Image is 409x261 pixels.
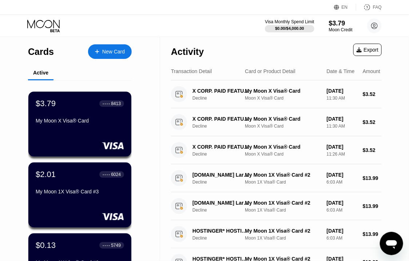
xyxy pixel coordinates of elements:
div: ● ● ● ● [103,103,110,105]
div: $3.52 [363,147,382,153]
div: Moon X Visa® Card [245,152,321,157]
div: X CORP. PAID FEATURES [PHONE_NUMBER] USDeclineMy Moon X Visa® CardMoon X Visa® Card[DATE]11:30 AM... [171,80,382,108]
div: Amount [363,68,380,74]
div: 11:26 AM [327,152,357,157]
div: My Moon 1X Visa® Card #2 [245,200,321,206]
div: Transaction Detail [171,68,212,74]
div: FAQ [356,4,382,11]
div: [DATE] [327,172,357,178]
div: Export [353,44,382,56]
div: 6024 [111,172,121,177]
div: Moon X Visa® Card [245,96,321,101]
div: My Moon 1X Visa® Card #2 [245,228,321,234]
div: Cards [28,47,54,57]
div: $2.01 [36,170,56,179]
div: New Card [88,44,132,59]
div: Visa Monthly Spend Limit [265,19,314,24]
div: New Card [102,49,125,55]
div: ● ● ● ● [103,244,110,246]
div: $3.52 [363,119,382,125]
div: $2.01● ● ● ●6024My Moon 1X Visa® Card #3 [28,162,131,228]
div: My Moon 1X Visa® Card #3 [36,189,124,194]
div: Moon 1X Visa® Card [245,236,321,241]
div: $13.99 [363,175,382,181]
div: $13.99 [363,203,382,209]
div: Decline [192,96,254,101]
div: X CORP. PAID FEATURES [PHONE_NUMBER] US [192,116,250,122]
div: Export [357,47,378,53]
div: HOSTINGER* HOSTINGER.C [PHONE_NUMBER] CY [192,228,250,234]
div: 8413 [111,101,121,106]
div: ● ● ● ● [103,173,110,176]
div: Active [33,70,48,76]
div: $3.79 [36,99,56,108]
div: My Moon 1X Visa® Card #2 [245,172,321,178]
div: Visa Monthly Spend Limit$0.00/$4,000.00 [265,19,314,32]
div: [DATE] [327,88,357,94]
div: Decline [192,124,254,129]
div: My Moon X Visa® Card [245,144,321,150]
div: X CORP. PAID FEATURES [PHONE_NUMBER] USDeclineMy Moon X Visa® CardMoon X Visa® Card[DATE]11:26 AM... [171,136,382,164]
div: $0.00 / $4,000.00 [275,26,304,31]
div: HOSTINGER* HOSTINGER.C [PHONE_NUMBER] CYDeclineMy Moon 1X Visa® Card #2Moon 1X Visa® Card[DATE]6:... [171,220,382,248]
div: [DATE] [327,144,357,150]
div: 11:30 AM [327,124,357,129]
div: 6:03 AM [327,236,357,241]
div: Activity [171,47,204,57]
div: Decline [192,208,254,213]
div: Decline [192,236,254,241]
div: Moon 1X Visa® Card [245,208,321,213]
div: 6:03 AM [327,208,357,213]
div: Date & Time [327,68,355,74]
div: FAQ [373,5,382,10]
div: Moon 1X Visa® Card [245,180,321,185]
div: 11:30 AM [327,96,357,101]
div: $3.79Moon Credit [329,20,353,32]
div: [DOMAIN_NAME] Larnaka CYDeclineMy Moon 1X Visa® Card #2Moon 1X Visa® Card[DATE]6:03 AM$13.99 [171,192,382,220]
div: $0.13 [36,241,56,250]
div: [DATE] [327,200,357,206]
div: 5749 [111,243,121,248]
div: My Moon X Visa® Card [245,88,321,94]
div: [DOMAIN_NAME] Larnaka CY [192,172,250,178]
div: EN [334,4,356,11]
div: Moon Credit [329,27,353,32]
div: Decline [192,152,254,157]
div: $3.52 [363,91,382,97]
div: 6:03 AM [327,180,357,185]
div: [DOMAIN_NAME] Larnaka CY [192,200,250,206]
div: X CORP. PAID FEATURES [PHONE_NUMBER] US [192,88,250,94]
div: [DATE] [327,116,357,122]
div: Card or Product Detail [245,68,295,74]
div: X CORP. PAID FEATURES [PHONE_NUMBER] USDeclineMy Moon X Visa® CardMoon X Visa® Card[DATE]11:30 AM... [171,108,382,136]
div: Decline [192,180,254,185]
div: [DOMAIN_NAME] Larnaka CYDeclineMy Moon 1X Visa® Card #2Moon 1X Visa® Card[DATE]6:03 AM$13.99 [171,164,382,192]
div: [DATE] [327,228,357,234]
div: My Moon X Visa® Card [36,118,124,124]
div: $3.79 [329,20,353,27]
div: $3.79● ● ● ●8413My Moon X Visa® Card [28,92,131,157]
div: Moon X Visa® Card [245,124,321,129]
iframe: Button to launch messaging window [380,232,403,255]
div: $13.99 [363,231,382,237]
div: My Moon X Visa® Card [245,116,321,122]
div: EN [342,5,348,10]
div: X CORP. PAID FEATURES [PHONE_NUMBER] US [192,144,250,150]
